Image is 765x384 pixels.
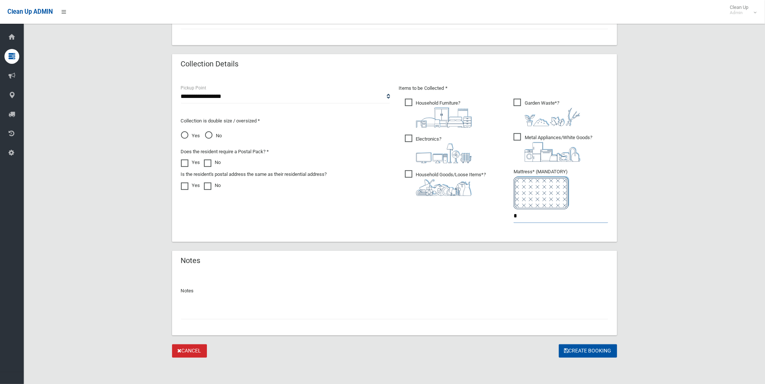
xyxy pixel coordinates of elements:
[514,169,608,209] span: Mattress* (MANDATORY)
[416,108,472,128] img: aa9efdbe659d29b613fca23ba79d85cb.png
[525,142,580,162] img: 36c1b0289cb1767239cdd3de9e694f19.png
[205,131,222,140] span: No
[204,181,221,190] label: No
[172,253,210,268] header: Notes
[416,100,472,128] i: ?
[181,158,200,167] label: Yes
[172,57,248,71] header: Collection Details
[525,135,592,162] i: ?
[7,8,53,15] span: Clean Up ADMIN
[514,99,580,126] span: Garden Waste*
[730,10,748,16] small: Admin
[405,170,486,196] span: Household Goods/Loose Items*
[405,99,472,128] span: Household Furniture
[525,108,580,126] img: 4fd8a5c772b2c999c83690221e5242e0.png
[525,100,580,126] i: ?
[559,344,617,358] button: Create Booking
[514,133,592,162] span: Metal Appliances/White Goods
[405,135,472,163] span: Electronics
[204,158,221,167] label: No
[181,131,200,140] span: Yes
[726,4,756,16] span: Clean Up
[181,116,390,125] p: Collection is double size / oversized *
[399,84,608,93] p: Items to be Collected *
[514,176,569,209] img: e7408bece873d2c1783593a074e5cb2f.png
[181,147,269,156] label: Does the resident require a Postal Pack? *
[416,172,486,196] i: ?
[416,179,472,196] img: b13cc3517677393f34c0a387616ef184.png
[181,170,327,179] label: Is the resident's postal address the same as their residential address?
[181,181,200,190] label: Yes
[416,144,472,163] img: 394712a680b73dbc3d2a6a3a7ffe5a07.png
[172,344,207,358] a: Cancel
[181,286,608,295] p: Notes
[416,136,472,163] i: ?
